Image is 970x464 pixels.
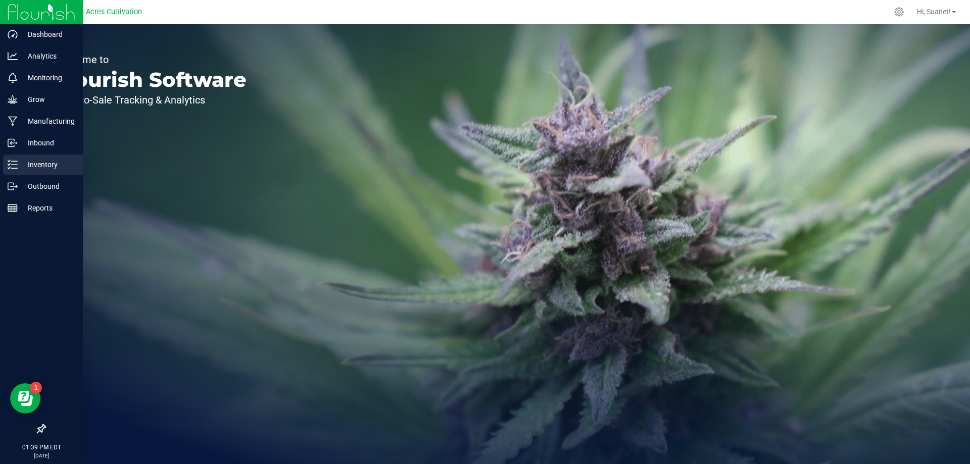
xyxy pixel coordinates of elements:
p: Reports [18,202,78,214]
inline-svg: Analytics [8,51,18,61]
p: Seed-to-Sale Tracking & Analytics [55,95,247,105]
span: Green Acres Cultivation [64,8,142,16]
inline-svg: Manufacturing [8,116,18,126]
inline-svg: Inventory [8,160,18,170]
p: Dashboard [18,28,78,40]
inline-svg: Reports [8,203,18,213]
p: Welcome to [55,55,247,65]
iframe: Resource center unread badge [30,382,42,394]
inline-svg: Inbound [8,138,18,148]
p: Grow [18,93,78,106]
inline-svg: Outbound [8,181,18,191]
p: Analytics [18,50,78,62]
div: Manage settings [893,7,905,17]
p: Inbound [18,137,78,149]
p: Monitoring [18,72,78,84]
iframe: Resource center [10,383,40,414]
inline-svg: Dashboard [8,29,18,39]
p: [DATE] [5,452,78,459]
p: Flourish Software [55,70,247,90]
inline-svg: Grow [8,94,18,105]
inline-svg: Monitoring [8,73,18,83]
p: Inventory [18,159,78,171]
p: 01:39 PM EDT [5,443,78,452]
p: Outbound [18,180,78,192]
span: Hi, Suanet! [917,8,951,16]
p: Manufacturing [18,115,78,127]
